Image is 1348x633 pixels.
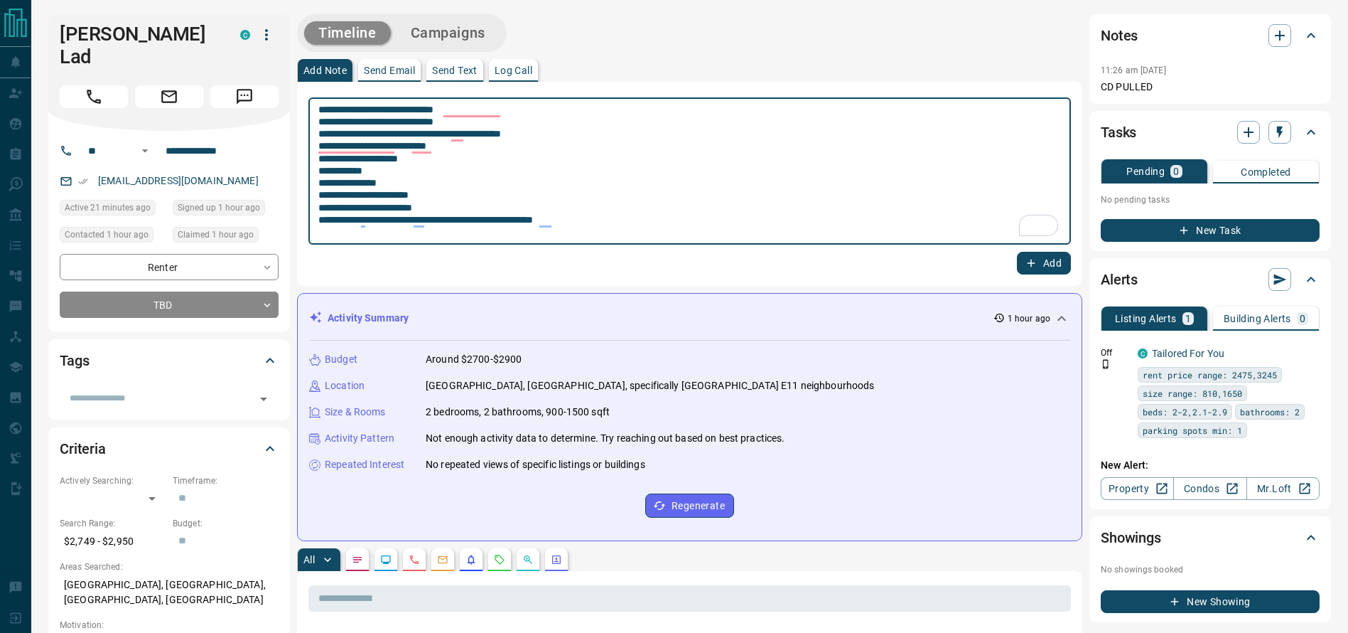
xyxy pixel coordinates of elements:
[1185,314,1191,324] p: 1
[173,227,279,247] div: Wed Oct 15 2025
[1008,312,1050,325] p: 1 hour ago
[136,142,153,159] button: Open
[1017,252,1071,275] button: Add
[178,228,254,242] span: Claimed 1 hour ago
[1173,477,1246,500] a: Condos
[1126,166,1165,176] p: Pending
[60,437,106,460] h2: Criteria
[1143,368,1277,382] span: rent price range: 2475,3245
[1101,521,1320,555] div: Showings
[60,292,279,318] div: TBD
[1152,348,1224,359] a: Tailored For You
[522,554,534,565] svg: Opportunities
[1101,18,1320,53] div: Notes
[328,311,409,326] p: Activity Summary
[60,619,279,632] p: Motivation:
[325,352,357,367] p: Budget
[465,554,477,565] svg: Listing Alerts
[1101,262,1320,297] div: Alerts
[432,65,478,75] p: Send Text
[1101,359,1111,369] svg: Push Notification Only
[60,344,279,378] div: Tags
[60,254,279,280] div: Renter
[135,85,203,108] span: Email
[1143,423,1242,437] span: parking spots min: 1
[1101,268,1138,291] h2: Alerts
[60,474,166,487] p: Actively Searching:
[1240,405,1300,419] span: bathrooms: 2
[352,554,363,565] svg: Notes
[318,104,1061,239] textarea: To enrich screen reader interactions, please activate Accessibility in Grammarly extension settings
[1101,121,1136,144] h2: Tasks
[325,378,365,393] p: Location
[1101,189,1320,211] p: No pending tasks
[1143,405,1227,419] span: beds: 2-2,2.1-2.9
[60,85,128,108] span: Call
[1101,526,1161,549] h2: Showings
[1224,314,1291,324] p: Building Alerts
[1101,477,1174,500] a: Property
[1101,219,1320,242] button: New Task
[1101,458,1320,473] p: New Alert:
[60,23,219,68] h1: [PERSON_NAME] Lad
[98,175,259,186] a: [EMAIL_ADDRESS][DOMAIN_NAME]
[1101,115,1320,149] div: Tasks
[60,560,279,573] p: Areas Searched:
[1101,65,1166,75] p: 11:26 am [DATE]
[210,85,279,108] span: Message
[65,201,151,215] span: Active 21 minutes ago
[173,517,279,530] p: Budget:
[426,352,522,367] p: Around $2700-$2900
[60,530,166,553] p: $2,749 - $2,950
[426,431,785,446] p: Not enough activity data to determine. Try reaching out based on best practices.
[325,431,394,446] p: Activity Pattern
[437,554,448,565] svg: Emails
[65,228,149,242] span: Contacted 1 hour ago
[1143,386,1242,400] span: size range: 810,1650
[494,554,505,565] svg: Requests
[409,554,420,565] svg: Calls
[60,432,279,466] div: Criteria
[1101,24,1138,47] h2: Notes
[178,201,260,215] span: Signed up 1 hour ago
[60,227,166,247] div: Wed Oct 15 2025
[309,305,1070,331] div: Activity Summary1 hour ago
[60,200,166,220] div: Wed Oct 15 2025
[551,554,562,565] svg: Agent Actions
[78,176,88,186] svg: Email Verified
[240,30,250,40] div: condos.ca
[1246,477,1320,500] a: Mr.Loft
[426,405,610,420] p: 2 bedrooms, 2 bathrooms, 900-1500 sqft
[1241,167,1291,177] p: Completed
[1138,349,1148,358] div: condos.ca
[1115,314,1177,324] p: Listing Alerts
[1101,563,1320,576] p: No showings booked
[303,555,315,565] p: All
[304,21,391,45] button: Timeline
[1101,80,1320,95] p: CD PULLED
[60,349,89,372] h2: Tags
[1101,346,1129,359] p: Off
[380,554,392,565] svg: Lead Browsing Activity
[645,494,734,518] button: Regenerate
[303,65,347,75] p: Add Note
[325,457,404,472] p: Repeated Interest
[173,200,279,220] div: Wed Oct 15 2025
[60,573,279,612] p: [GEOGRAPHIC_DATA], [GEOGRAPHIC_DATA], [GEOGRAPHIC_DATA], [GEOGRAPHIC_DATA]
[60,517,166,530] p: Search Range:
[426,457,645,472] p: No repeated views of specific listings or buildings
[1101,590,1320,613] button: New Showing
[325,405,386,420] p: Size & Rooms
[397,21,500,45] button: Campaigns
[1300,314,1305,324] p: 0
[254,389,274,409] button: Open
[173,474,279,487] p: Timeframe:
[495,65,532,75] p: Log Call
[426,378,874,393] p: [GEOGRAPHIC_DATA], [GEOGRAPHIC_DATA], specifically [GEOGRAPHIC_DATA] E11 neighbourhoods
[364,65,415,75] p: Send Email
[1173,166,1179,176] p: 0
